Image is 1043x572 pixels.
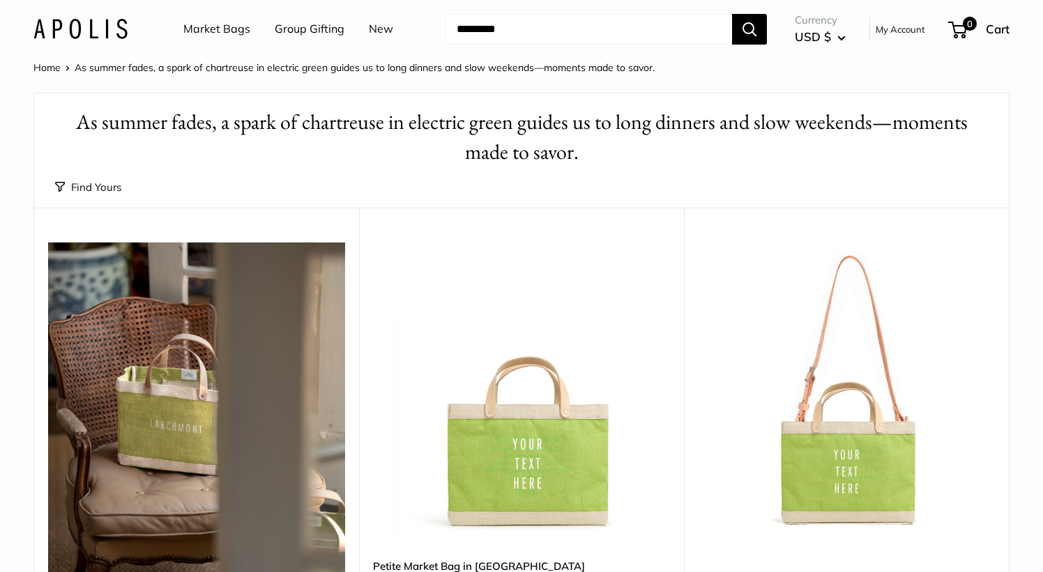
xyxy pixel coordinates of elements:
a: Petite Market Bag in ChartreusePetite Market Bag in Chartreuse [373,242,670,539]
nav: Breadcrumb [33,59,655,77]
span: USD $ [795,29,831,44]
h1: As summer fades, a spark of chartreuse in electric green guides us to long dinners and slow weeke... [55,107,988,167]
button: USD $ [795,26,846,48]
span: Cart [986,22,1010,36]
a: 0 Cart [950,18,1010,40]
a: Market Bags [183,19,250,40]
a: Home [33,61,61,74]
input: Search... [446,14,732,45]
span: Currency [795,10,846,30]
a: My Account [876,21,925,38]
img: Petite Market Bag in Chartreuse with Strap [698,242,995,539]
span: As summer fades, a spark of chartreuse in electric green guides us to long dinners and slow weeke... [75,61,655,74]
img: Apolis [33,19,128,39]
button: Find Yours [55,178,121,197]
a: New [369,19,393,40]
a: Petite Market Bag in Chartreuse with StrapPetite Market Bag in Chartreuse with Strap [698,242,995,539]
button: Search [732,14,767,45]
img: Petite Market Bag in Chartreuse [373,242,670,539]
span: 0 [963,17,977,31]
a: Group Gifting [275,19,344,40]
